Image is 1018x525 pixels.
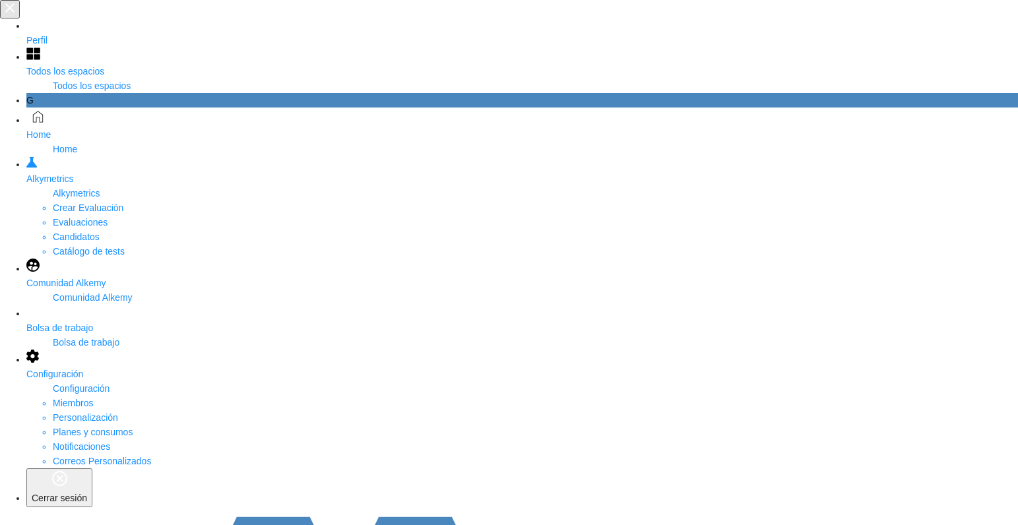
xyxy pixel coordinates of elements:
span: Bolsa de trabajo [53,337,119,348]
a: Evaluaciones [53,217,108,228]
button: Cerrar sesión [26,468,92,507]
iframe: Chat Widget [952,462,1018,525]
a: Planes y consumos [53,427,133,437]
span: Comunidad Alkemy [26,278,106,288]
span: Configuración [26,369,83,379]
div: Widget de chat [952,462,1018,525]
span: Configuración [53,383,110,394]
a: Correos Personalizados [53,456,151,466]
span: Alkymetrics [26,173,74,184]
a: Crear Evaluación [53,202,123,213]
span: Perfil [26,35,48,46]
span: Cerrar sesión [32,493,87,503]
span: Todos los espacios [53,80,131,91]
span: Home [26,129,51,140]
span: Bolsa de trabajo [26,323,93,333]
a: Candidatos [53,232,100,242]
a: Perfil [26,18,1018,47]
a: Personalización [53,412,118,423]
span: G [26,95,34,106]
span: Todos los espacios [26,66,104,77]
a: Catálogo de tests [53,246,125,257]
span: Alkymetrics [53,188,100,199]
a: Notificaciones [53,441,110,452]
a: Miembros [53,398,93,408]
span: Comunidad Alkemy [53,292,133,303]
span: Home [53,144,77,154]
